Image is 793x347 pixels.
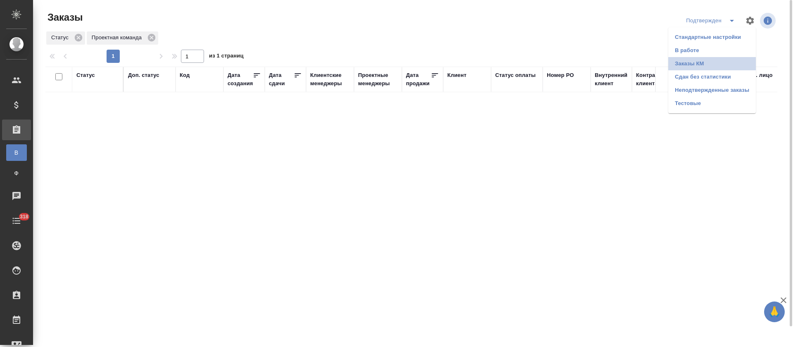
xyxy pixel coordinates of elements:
div: Статус [46,31,85,45]
span: Настроить таблицу [740,11,760,31]
li: Тестовые [668,97,756,110]
span: 🙏 [767,303,781,321]
li: В работе [668,44,756,57]
a: Ф [6,165,27,182]
div: Контрагент клиента [636,71,676,88]
div: split button [684,14,740,27]
div: Статус оплаты [495,71,536,79]
div: Клиентские менеджеры [310,71,350,88]
div: Дата продажи [406,71,431,88]
div: Проектные менеджеры [358,71,398,88]
li: Сдан без статистики [668,70,756,84]
button: 🙏 [764,302,785,322]
span: Посмотреть информацию [760,13,777,29]
div: Дата сдачи [269,71,294,88]
li: Неподтвержденные заказы [668,84,756,97]
div: Проектная команда [87,31,158,45]
span: 318 [15,213,33,221]
span: В [10,148,23,157]
div: Код [180,71,190,79]
p: Проектная команда [92,34,145,42]
li: Стандартные настройки [668,31,756,44]
div: Статус [76,71,95,79]
span: Ф [10,169,23,177]
div: Номер PO [547,71,574,79]
p: Статус [51,34,71,42]
span: из 1 страниц [209,51,244,63]
div: Доп. статус [128,71,159,79]
div: Клиент [447,71,466,79]
a: В [6,144,27,161]
li: Заказы КМ [668,57,756,70]
div: Дата создания [228,71,253,88]
a: 318 [2,211,31,231]
div: Внутренний клиент [595,71,628,88]
span: Заказы [45,11,83,24]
